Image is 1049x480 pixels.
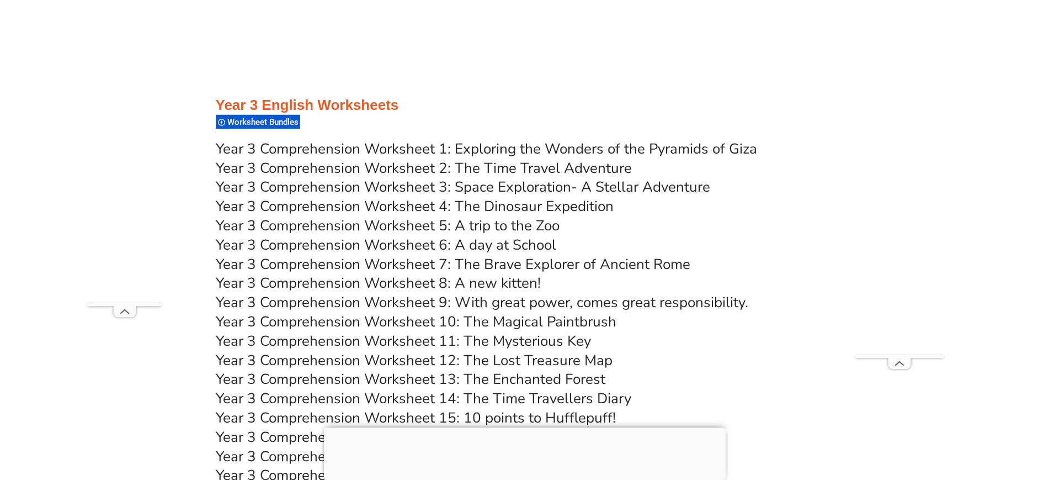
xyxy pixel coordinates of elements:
[216,139,757,159] a: Year 3 Comprehension Worksheet 1: Exploring the Wonders of the Pyramids of Giza
[216,428,596,447] a: Year 3 Comprehension Worksheet 16: The Friendly Dragon
[227,117,302,127] span: Worksheet Bundles
[865,355,1049,480] iframe: Chat Widget
[324,428,726,477] iframe: Advertisement
[216,114,300,129] div: Worksheet Bundles
[216,235,556,255] a: Year 3 Comprehension Worksheet 6: A day at School
[216,293,748,312] a: Year 3 Comprehension Worksheet 9: With great power, comes great responsibility.
[216,389,631,408] a: Year 3 Comprehension Worksheet 14: The Time Travellers Diary
[216,312,616,331] a: Year 3 Comprehension Worksheet 10: The Magical Paintbrush
[855,24,944,355] iframe: Advertisement
[216,255,690,274] a: Year 3 Comprehension Worksheet 7: The Brave Explorer of Ancient Rome
[216,370,605,389] a: Year 3 Comprehension Worksheet 13: The Enchanted Forest
[216,177,710,197] a: Year 3 Comprehension Worksheet 3: Space Exploration- A Stellar Adventure
[216,447,610,466] a: Year 3 Comprehension Worksheet 17: The Brave Little Turtle
[216,96,834,115] h3: Year 3 English Worksheets
[216,273,541,293] a: Year 3 Comprehension Worksheet 8: A new kitten!
[216,408,616,428] a: Year 3 Comprehension Worksheet 15: 10 points to Hufflepuff!
[216,331,591,351] a: Year 3 Comprehension Worksheet 11: The Mysterious Key
[216,351,613,370] a: Year 3 Comprehension Worksheet 12: The Lost Treasure Map
[87,24,162,303] iframe: Advertisement
[216,159,632,178] a: Year 3 Comprehension Worksheet 2: The Time Travel Adventure
[216,216,560,235] a: Year 3 Comprehension Worksheet 5: A trip to the Zoo
[216,197,614,216] a: Year 3 Comprehension Worksheet 4: The Dinosaur Expedition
